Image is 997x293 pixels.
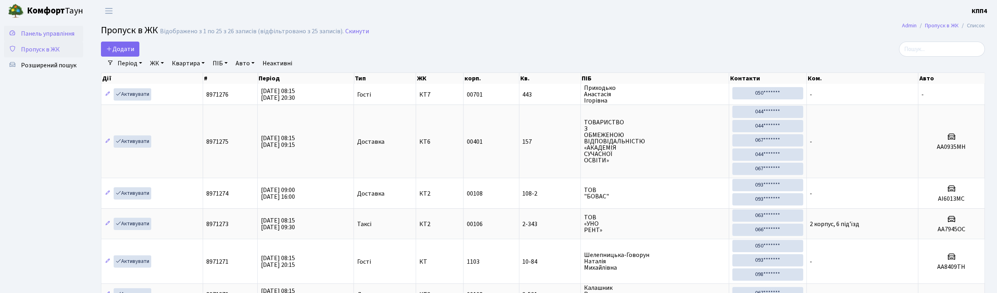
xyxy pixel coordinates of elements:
span: [DATE] 08:15 [DATE] 20:15 [261,254,295,269]
span: [DATE] 08:15 [DATE] 09:30 [261,216,295,232]
span: Пропуск в ЖК [21,45,60,54]
span: 00701 [467,90,483,99]
a: Скинути [345,28,369,35]
span: КТ2 [419,221,460,227]
th: Контакти [729,73,807,84]
span: 00106 [467,220,483,228]
span: Гості [357,91,371,98]
th: Дії [101,73,203,84]
a: ПІБ [209,57,231,70]
span: [DATE] 08:15 [DATE] 09:15 [261,134,295,149]
span: - [922,90,924,99]
span: Таксі [357,221,371,227]
span: КТ [419,259,460,265]
h5: АІ6013МС [922,195,982,203]
span: Панель управління [21,29,74,38]
a: Додати [101,42,139,57]
span: Пропуск в ЖК [101,23,158,37]
span: 157 [523,139,578,145]
h5: АА8409ТН [922,263,982,271]
b: Комфорт [27,4,65,17]
span: Доставка [357,190,384,197]
span: 00108 [467,189,483,198]
span: [DATE] 09:00 [DATE] 16:00 [261,186,295,201]
input: Пошук... [899,42,985,57]
span: Шелепницька-Говорун Наталія Михайлівна [584,252,726,271]
img: logo.png [8,3,24,19]
button: Переключити навігацію [99,4,119,17]
span: 8971275 [206,137,228,146]
span: 8971271 [206,257,228,266]
span: 108-2 [523,190,578,197]
span: ТОВ «УНО РЕНТ» [584,214,726,233]
a: Пропуск в ЖК [925,21,959,30]
nav: breadcrumb [890,17,997,34]
span: 1103 [467,257,479,266]
th: корп. [464,73,519,84]
th: # [203,73,258,84]
a: Активувати [114,135,151,148]
th: Авто [919,73,985,84]
a: Активувати [114,88,151,101]
th: ПІБ [581,73,730,84]
span: 443 [523,91,578,98]
span: ТОВАРИСТВО З ОБМЕЖЕНОЮ ВІДПОВІДАЛЬНІСТЮ «АКАДЕМІЯ СУЧАСНОЇ ОСВІТИ» [584,119,726,164]
span: 00401 [467,137,483,146]
a: Квартира [169,57,208,70]
span: Гості [357,259,371,265]
a: Розширений пошук [4,57,83,73]
span: - [810,257,812,266]
a: Панель управління [4,26,83,42]
span: 2-343 [523,221,578,227]
span: Таун [27,4,83,18]
span: 8971276 [206,90,228,99]
span: Доставка [357,139,384,145]
h5: АА7945ОС [922,226,982,233]
span: 10-84 [523,259,578,265]
span: - [810,189,812,198]
span: КТ2 [419,190,460,197]
a: Авто [232,57,258,70]
th: Період [258,73,354,84]
li: Список [959,21,985,30]
span: 2 корпус, 6 під'їзд [810,220,860,228]
a: КПП4 [972,6,987,16]
span: КТ6 [419,139,460,145]
span: КТ7 [419,91,460,98]
a: Активувати [114,255,151,268]
a: ЖК [147,57,167,70]
h5: АА0935МН [922,143,982,151]
div: Відображено з 1 по 25 з 26 записів (відфільтровано з 25 записів). [160,28,344,35]
span: Приходько Анастасія Ігорівна [584,85,726,104]
span: 8971274 [206,189,228,198]
a: Пропуск в ЖК [4,42,83,57]
span: - [810,90,812,99]
span: - [810,137,812,146]
span: [DATE] 08:15 [DATE] 20:30 [261,87,295,102]
a: Неактивні [259,57,295,70]
b: КПП4 [972,7,987,15]
th: ЖК [416,73,464,84]
th: Ком. [807,73,919,84]
th: Тип [354,73,417,84]
a: Admin [902,21,917,30]
a: Активувати [114,187,151,200]
span: Додати [106,45,134,53]
a: Період [114,57,145,70]
a: Активувати [114,218,151,230]
span: 8971273 [206,220,228,228]
th: Кв. [519,73,581,84]
span: ТОВ "БОВАС" [584,187,726,200]
span: Розширений пошук [21,61,76,70]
